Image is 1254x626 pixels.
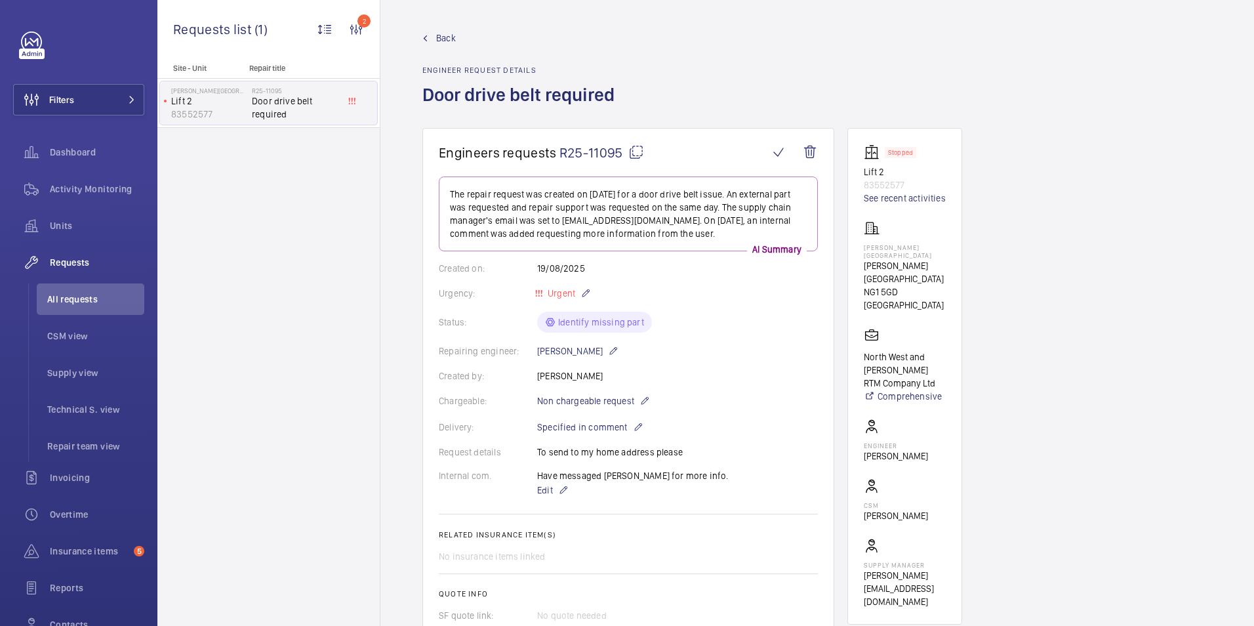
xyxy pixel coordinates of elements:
p: 83552577 [864,178,946,192]
p: North West and [PERSON_NAME] RTM Company Ltd [864,350,946,390]
span: Requests list [173,21,254,37]
p: AI Summary [747,243,807,256]
p: Engineer [864,442,928,449]
span: Requests [50,256,144,269]
span: Overtime [50,508,144,521]
h2: R25-11095 [252,87,338,94]
p: NG1 5GD [GEOGRAPHIC_DATA] [864,285,946,312]
p: 83552577 [171,108,247,121]
h2: Related insurance item(s) [439,530,818,539]
span: Technical S. view [47,403,144,416]
p: [PERSON_NAME][GEOGRAPHIC_DATA] [171,87,247,94]
span: Insurance items [50,545,129,558]
p: [PERSON_NAME][GEOGRAPHIC_DATA] [864,243,946,259]
span: Supply view [47,366,144,379]
p: [PERSON_NAME] [537,343,618,359]
a: See recent activities [864,192,946,205]
span: R25-11095 [559,144,644,161]
h2: Quote info [439,589,818,598]
span: Filters [49,93,74,106]
span: Activity Monitoring [50,182,144,196]
span: Door drive belt required [252,94,338,121]
p: CSM [864,501,928,509]
h1: Door drive belt required [422,83,622,128]
a: Comprehensive [864,390,946,403]
span: Urgent [545,288,575,299]
p: [PERSON_NAME] [864,509,928,522]
p: Supply manager [864,561,946,569]
p: Lift 2 [864,165,946,178]
span: Non chargeable request [537,394,634,407]
h2: Engineer request details [422,66,622,75]
span: Units [50,219,144,232]
span: Back [436,31,456,45]
p: Specified in comment [537,419,643,435]
span: CSM view [47,329,144,343]
span: Engineers requests [439,144,557,161]
span: 5 [134,546,144,556]
p: Lift 2 [171,94,247,108]
span: Dashboard [50,146,144,159]
p: [PERSON_NAME][GEOGRAPHIC_DATA] [864,259,946,285]
p: [PERSON_NAME][EMAIL_ADDRESS][DOMAIN_NAME] [864,569,946,608]
p: The repair request was created on [DATE] for a door drive belt issue. An external part was reques... [450,188,807,240]
p: Stopped [888,150,913,155]
button: Filters [13,84,144,115]
p: Site - Unit [157,64,244,73]
span: Edit [537,484,553,497]
span: Invoicing [50,471,144,484]
p: Repair title [249,64,336,73]
p: [PERSON_NAME] [864,449,928,463]
span: All requests [47,293,144,306]
img: elevator.svg [864,144,885,160]
span: Repair team view [47,440,144,453]
span: Reports [50,581,144,595]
